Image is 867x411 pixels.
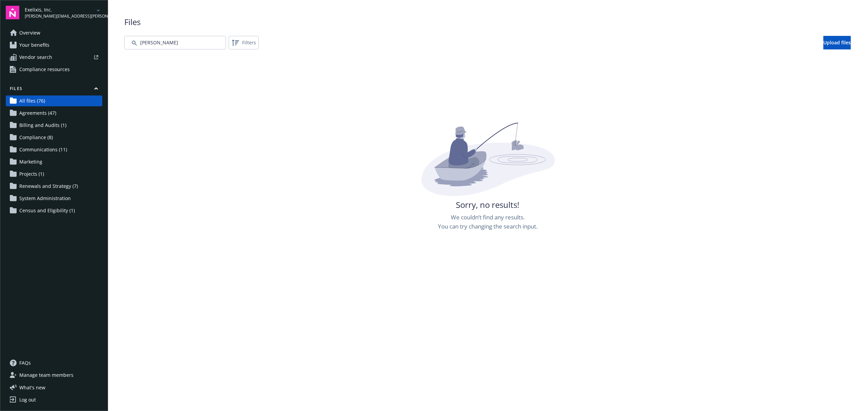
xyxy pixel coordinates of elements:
a: Marketing [6,156,102,167]
span: Manage team members [19,370,73,381]
span: Renewals and Strategy (7) [19,181,78,192]
a: System Administration [6,193,102,204]
a: Upload files [823,36,851,49]
span: Billing and Audits (1) [19,120,66,131]
a: arrowDropDown [94,6,102,14]
span: You can try changing the search input. [438,222,537,231]
a: FAQs [6,358,102,368]
div: Log out [19,394,36,405]
a: Agreements (47) [6,108,102,118]
input: Search by file name... [124,36,226,49]
a: All files (76) [6,95,102,106]
span: Projects (1) [19,169,44,179]
span: Census and Eligibility (1) [19,205,75,216]
span: Filters [242,39,256,46]
span: Overview [19,27,40,38]
span: Exelixis, Inc. [25,6,94,13]
button: Filters [229,36,259,49]
span: We couldn’t find any results. [451,213,525,222]
a: Overview [6,27,102,38]
span: Files [124,16,851,28]
span: What ' s new [19,384,45,391]
img: navigator-logo.svg [6,6,19,19]
span: System Administration [19,193,71,204]
span: FAQs [19,358,31,368]
span: Your benefits [19,40,49,50]
span: Compliance resources [19,64,70,75]
span: Marketing [19,156,42,167]
span: Upload files [823,39,851,46]
button: Exelixis, Inc.[PERSON_NAME][EMAIL_ADDRESS][PERSON_NAME][DOMAIN_NAME]arrowDropDown [25,6,102,19]
span: [PERSON_NAME][EMAIL_ADDRESS][PERSON_NAME][DOMAIN_NAME] [25,13,94,19]
span: Vendor search [19,52,52,63]
a: Your benefits [6,40,102,50]
a: Census and Eligibility (1) [6,205,102,216]
a: Renewals and Strategy (7) [6,181,102,192]
span: All files (76) [19,95,45,106]
span: Agreements (47) [19,108,56,118]
span: Sorry, no results! [456,199,519,211]
span: Filters [230,37,257,48]
a: Compliance (8) [6,132,102,143]
a: Communications (11) [6,144,102,155]
a: Compliance resources [6,64,102,75]
a: Manage team members [6,370,102,381]
a: Vendor search [6,52,102,63]
button: Files [6,86,102,94]
button: What's new [6,384,56,391]
a: Billing and Audits (1) [6,120,102,131]
a: Projects (1) [6,169,102,179]
span: Compliance (8) [19,132,53,143]
span: Communications (11) [19,144,67,155]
